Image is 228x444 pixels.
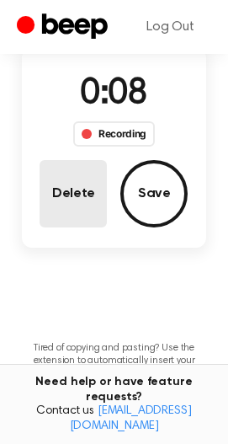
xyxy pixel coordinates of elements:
[73,121,155,147] div: Recording
[80,77,147,112] span: 0:08
[10,404,218,434] span: Contact us
[130,7,211,47] a: Log Out
[17,11,112,44] a: Beep
[13,342,215,380] p: Tired of copying and pasting? Use the extension to automatically insert your recordings.
[70,405,192,432] a: [EMAIL_ADDRESS][DOMAIN_NAME]
[120,160,188,227] button: Save Audio Record
[40,160,107,227] button: Delete Audio Record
